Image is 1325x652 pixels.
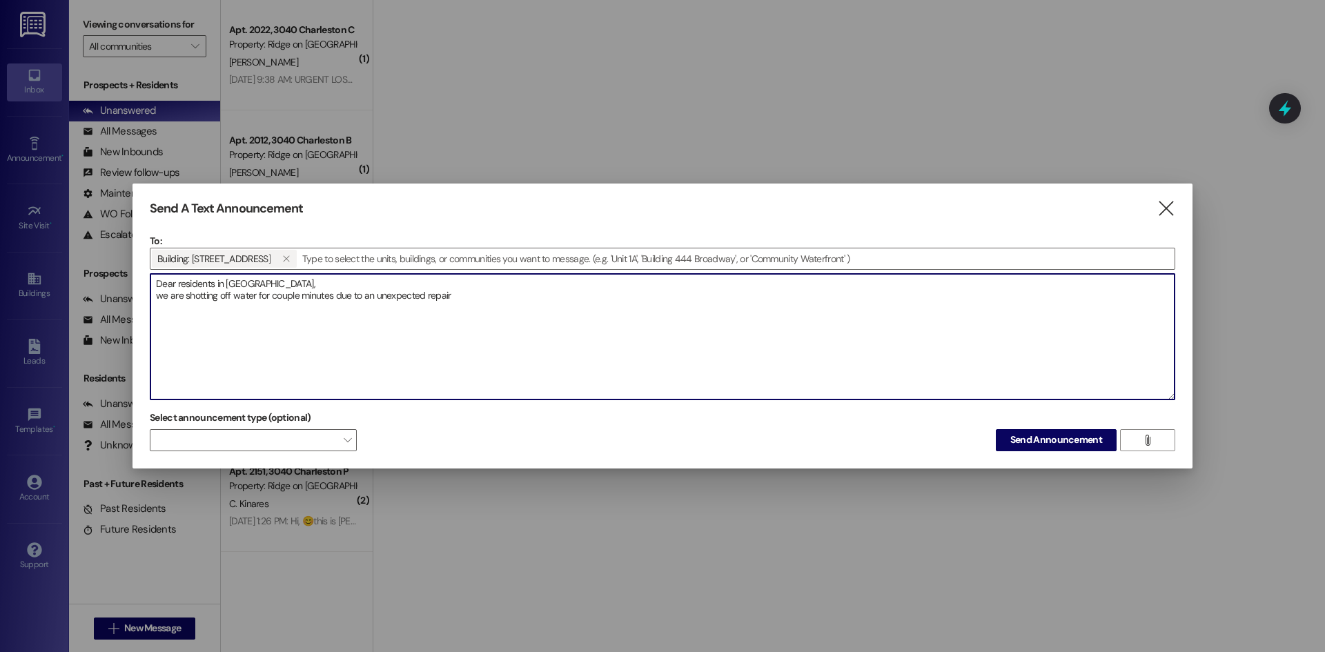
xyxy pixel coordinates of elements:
textarea: Dear residents in [GEOGRAPHIC_DATA], we are shotting off water for couple minutes due to an unexp... [150,274,1175,399]
span: Send Announcement [1010,433,1102,447]
i:  [282,253,290,264]
button: Send Announcement [996,429,1117,451]
h3: Send A Text Announcement [150,201,303,217]
span: Building: 3040 Charleston L [157,250,271,268]
i:  [1157,201,1175,216]
label: Select announcement type (optional) [150,407,311,428]
p: To: [150,234,1175,248]
input: Type to select the units, buildings, or communities you want to message. (e.g. 'Unit 1A', 'Buildi... [298,248,1175,269]
div: Dear residents in [GEOGRAPHIC_DATA], we are shotting off water for couple minutes due to an unexp... [150,273,1175,400]
button: Building: 3040 Charleston L [276,250,297,268]
i:  [1142,435,1152,446]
